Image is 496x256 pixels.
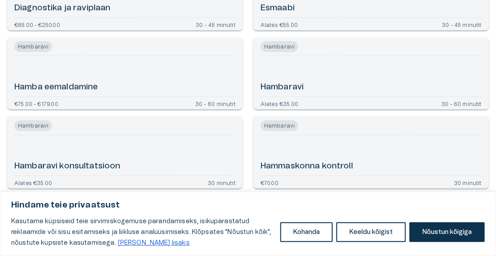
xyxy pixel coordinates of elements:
[261,3,295,14] h6: Esmaabi
[253,38,489,110] a: Open service booking details
[208,180,235,185] p: 30 minutit
[261,22,298,27] p: Alates €55.00
[261,180,278,185] p: €70.00
[46,7,59,14] span: Help
[14,101,58,106] p: €75.00 - €179.00
[7,117,243,189] a: Open service booking details
[14,180,52,185] p: Alates €35.00
[14,3,111,14] h6: Diagnostika ja raviplaan
[14,161,121,172] h6: Hambaravi konsultatsioon
[441,101,482,106] p: 30 - 60 minutit
[261,82,304,93] h6: Hambaravi
[336,222,406,242] button: Keeldu kõigist
[454,180,482,185] p: 30 minutit
[7,38,243,110] a: Open service booking details
[195,101,235,106] p: 30 - 60 minutit
[14,41,52,52] span: Hambaravi
[261,41,298,52] span: Hambaravi
[14,22,60,27] p: €65.00 - €250.00
[196,22,235,27] p: 30 - 45 minutit
[14,120,52,131] span: Hambaravi
[409,222,485,242] button: Nõustun kõigiga
[280,222,333,242] button: Kohanda
[261,161,353,172] h6: Hammaskonna kontroll
[117,239,190,247] a: Loe lisaks
[261,101,298,106] p: Alates €35.00
[253,117,489,189] a: Open service booking details
[11,200,485,211] p: Hindame teie privaatsust
[261,120,298,131] span: Hambaravi
[14,82,98,93] h6: Hamba eemaldamine
[442,22,482,27] p: 30 - 45 minutit
[11,216,274,248] p: Kasutame küpsiseid teie sirvimiskogemuse parandamiseks, isikupärastatud reklaamide või sisu esita...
